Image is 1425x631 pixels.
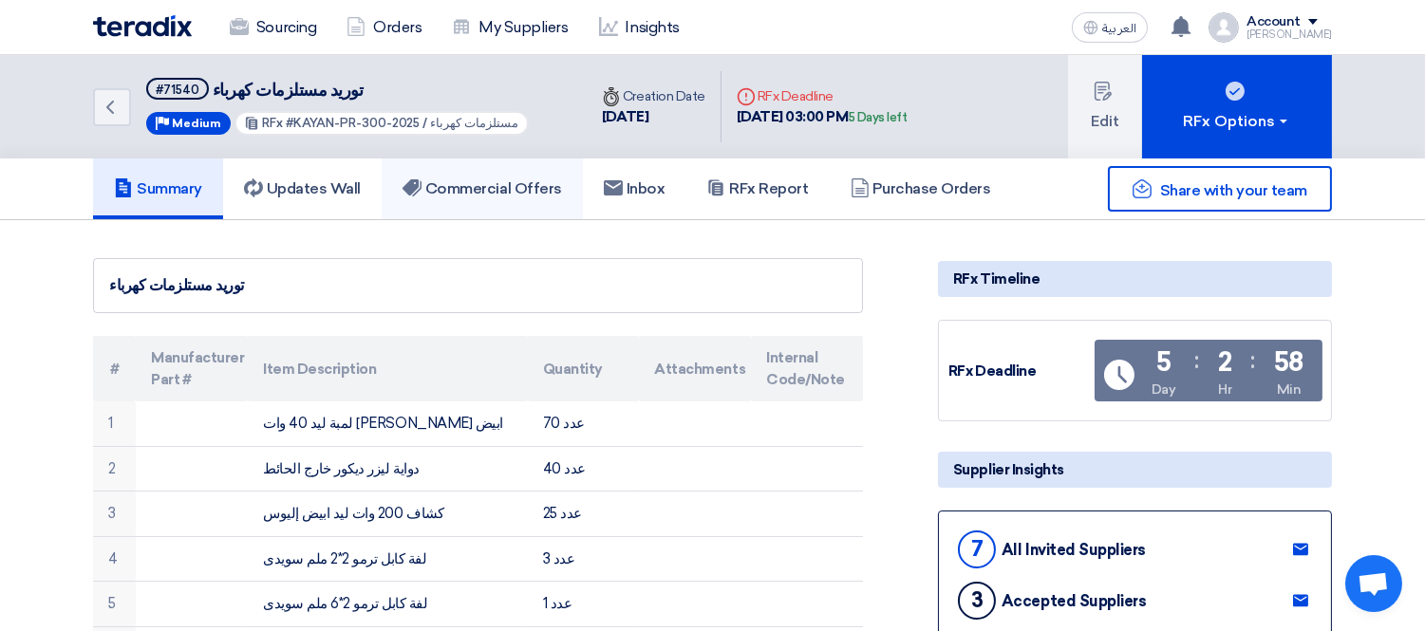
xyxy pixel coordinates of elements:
div: RFx Timeline [938,261,1332,297]
td: لمبة ليد 40 وات [PERSON_NAME] ابيض [248,401,527,446]
a: Inbox [583,158,686,219]
span: Medium [172,117,221,130]
a: Summary [93,158,223,219]
td: 25 عدد [528,492,640,537]
div: : [1194,343,1199,378]
td: 3 عدد [528,536,640,582]
td: 5 [93,582,136,627]
img: profile_test.png [1209,12,1239,43]
span: العربية [1102,22,1136,35]
td: 3 [93,492,136,537]
span: Share with your team [1160,181,1307,199]
td: 2 [93,446,136,492]
div: RFx Deadline [948,361,1091,382]
a: Commercial Offers [382,158,583,219]
div: 7 [958,530,996,568]
th: Item Description [248,336,527,401]
div: 58 [1274,349,1303,376]
td: كشاف 200 وات ليد ابيض إليوس [248,492,527,537]
div: Min [1277,380,1302,399]
td: لفة كابل ترمو 2*2 ملم سويدى [248,536,527,582]
a: Sourcing [215,7,331,48]
td: 40 عدد [528,446,640,492]
td: 1 عدد [528,582,640,627]
span: RFx [262,116,283,130]
div: RFx Options [1184,110,1291,133]
a: Orders [331,7,437,48]
div: Supplier Insights [938,452,1332,488]
h5: Summary [114,179,202,198]
a: Updates Wall [223,158,382,219]
div: RFx Deadline [737,86,908,106]
h5: Inbox [604,179,666,198]
a: Purchase Orders [830,158,1012,219]
div: Creation Date [602,86,705,106]
h5: Commercial Offers [403,179,562,198]
div: All Invited Suppliers [1002,541,1146,559]
span: توريد مستلزمات كهرباء [213,80,364,101]
th: # [93,336,136,401]
div: Accepted Suppliers [1002,592,1146,610]
td: لفة كابل ترمو 2*6 ملم سويدى [248,582,527,627]
div: Open chat [1345,555,1402,612]
h5: Purchase Orders [851,179,991,198]
div: [PERSON_NAME] [1247,29,1332,40]
a: RFx Report [685,158,829,219]
h5: Updates Wall [244,179,361,198]
div: 2 [1218,349,1232,376]
th: Attachments [639,336,751,401]
h5: توريد مستلزمات كهرباء [146,78,529,102]
div: 3 [958,582,996,620]
div: 5 Days left [849,108,908,127]
button: Edit [1068,55,1142,158]
td: 70 عدد [528,401,640,446]
div: [DATE] 03:00 PM [737,106,908,128]
img: Teradix logo [93,15,192,37]
th: Internal Code/Note [751,336,863,401]
button: العربية [1072,12,1148,43]
div: 5 [1156,349,1172,376]
span: #KAYAN-PR-300-2025 / مستلزمات كهرباء [286,116,519,130]
div: توريد مستلزمات كهرباء [109,274,847,297]
div: #71540 [156,84,199,96]
a: My Suppliers [437,7,583,48]
div: Hr [1218,380,1231,399]
td: دواية ليزر ديكور خارج الحائط [248,446,527,492]
div: Day [1152,380,1176,399]
button: RFx Options [1142,55,1332,158]
th: Quantity [528,336,640,401]
td: 1 [93,401,136,446]
h5: RFx Report [706,179,808,198]
td: 4 [93,536,136,582]
th: Manufacturer Part # [136,336,248,401]
div: Account [1247,14,1301,30]
div: : [1250,343,1255,378]
a: Insights [584,7,695,48]
div: [DATE] [602,106,705,128]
